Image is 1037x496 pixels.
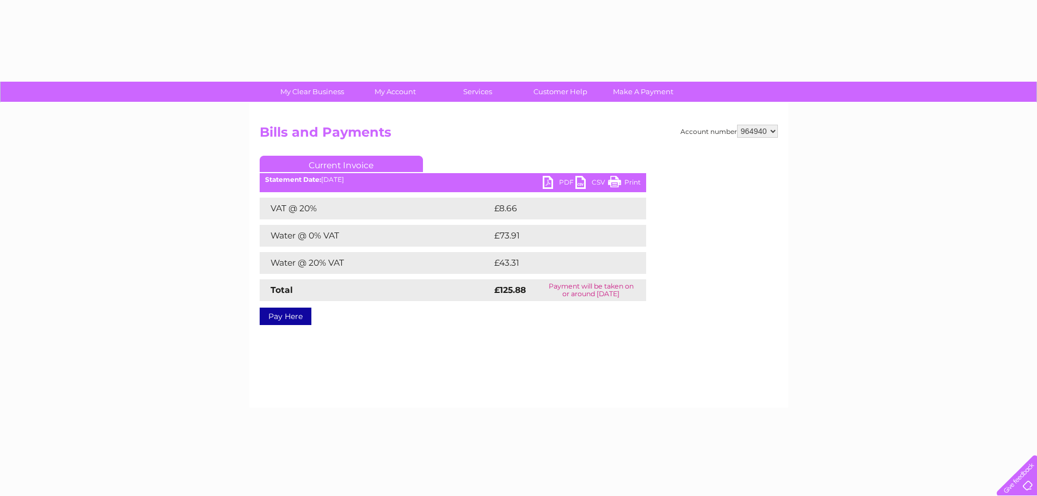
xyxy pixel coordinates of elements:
td: £43.31 [492,252,623,274]
td: Water @ 20% VAT [260,252,492,274]
a: PDF [543,176,575,192]
td: VAT @ 20% [260,198,492,219]
a: Pay Here [260,308,311,325]
div: [DATE] [260,176,646,183]
a: My Account [350,82,440,102]
b: Statement Date: [265,175,321,183]
h2: Bills and Payments [260,125,778,145]
td: £73.91 [492,225,623,247]
a: Current Invoice [260,156,423,172]
div: Account number [680,125,778,138]
td: Water @ 0% VAT [260,225,492,247]
td: Payment will be taken on or around [DATE] [536,279,646,301]
a: Services [433,82,523,102]
strong: £125.88 [494,285,526,295]
a: My Clear Business [267,82,357,102]
a: Make A Payment [598,82,688,102]
td: £8.66 [492,198,621,219]
a: Print [608,176,641,192]
a: CSV [575,176,608,192]
strong: Total [271,285,293,295]
a: Customer Help [516,82,605,102]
